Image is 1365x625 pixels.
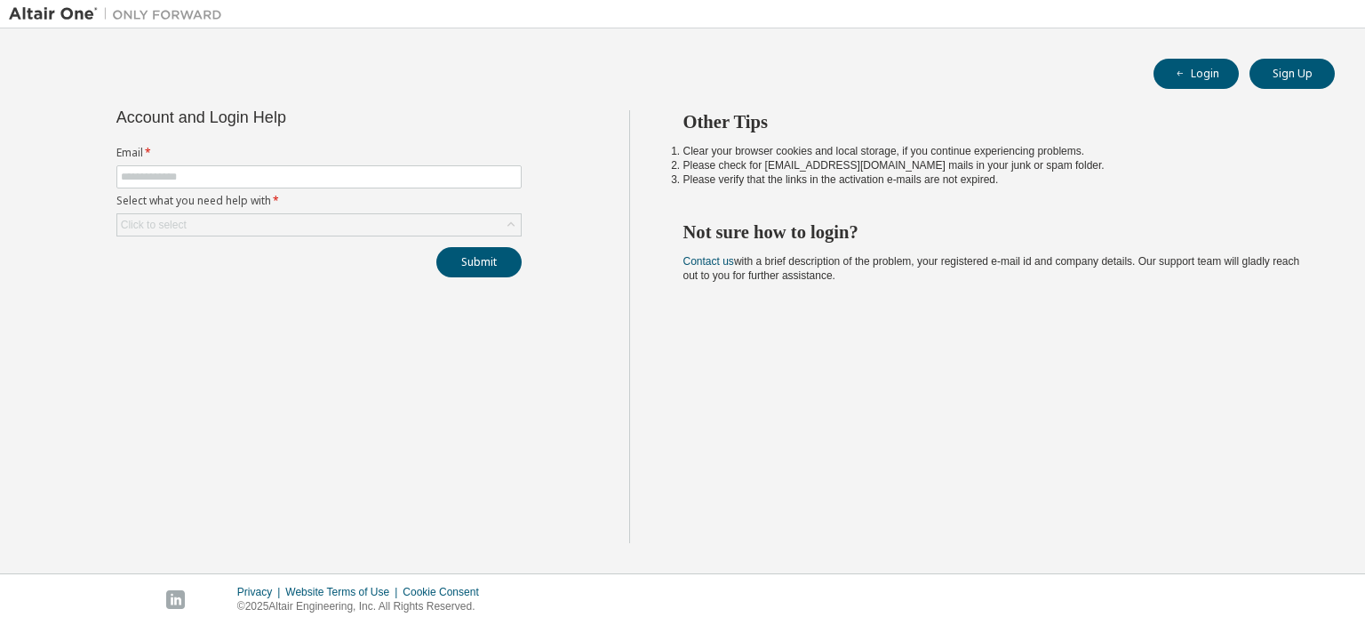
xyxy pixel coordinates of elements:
div: Website Terms of Use [285,585,403,599]
p: © 2025 Altair Engineering, Inc. All Rights Reserved. [237,599,490,614]
img: linkedin.svg [166,590,185,609]
button: Login [1153,59,1239,89]
button: Submit [436,247,522,277]
a: Contact us [683,255,734,268]
label: Select what you need help with [116,194,522,208]
h2: Other Tips [683,110,1304,133]
label: Email [116,146,522,160]
img: Altair One [9,5,231,23]
div: Cookie Consent [403,585,489,599]
li: Please check for [EMAIL_ADDRESS][DOMAIN_NAME] mails in your junk or spam folder. [683,158,1304,172]
h2: Not sure how to login? [683,220,1304,244]
div: Account and Login Help [116,110,441,124]
div: Click to select [117,214,521,236]
div: Privacy [237,585,285,599]
li: Please verify that the links in the activation e-mails are not expired. [683,172,1304,187]
button: Sign Up [1249,59,1335,89]
div: Click to select [121,218,187,232]
span: with a brief description of the problem, your registered e-mail id and company details. Our suppo... [683,255,1300,282]
li: Clear your browser cookies and local storage, if you continue experiencing problems. [683,144,1304,158]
